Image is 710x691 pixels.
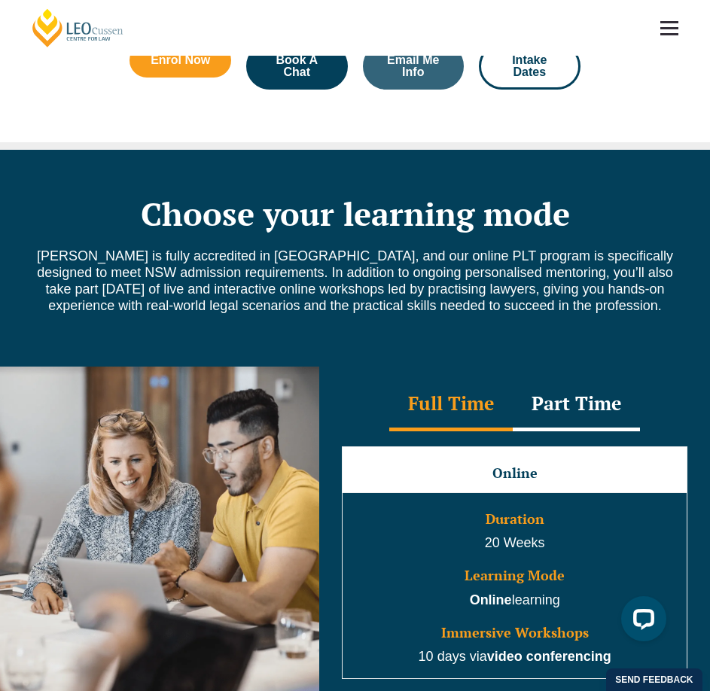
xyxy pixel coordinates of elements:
a: Book A Chat [246,43,348,90]
span: Enrol Now [151,54,210,66]
span: Book A Chat [267,54,328,78]
h2: Choose your learning mode [23,195,687,233]
a: Enrol Now [130,43,231,78]
h3: Online [344,466,685,481]
a: [PERSON_NAME] Centre for Law [30,8,126,48]
strong: Online [470,592,512,607]
p: learning [344,591,685,610]
iframe: LiveChat chat widget [609,590,672,653]
a: Email Me Info [363,43,465,90]
a: Intake Dates [479,43,580,90]
p: 20 Weeks [344,534,685,553]
strong: video conferencing [487,649,611,664]
div: Part Time [513,379,640,431]
span: Intake Dates [499,54,560,78]
div: Full Time [389,379,513,431]
h3: Immersive Workshops [344,626,685,641]
h3: Learning Mode [344,568,685,583]
span: [PERSON_NAME] is fully accredited in [GEOGRAPHIC_DATA], and our online PLT program is specificall... [37,248,673,313]
p: 10 days via [344,647,685,667]
span: Email Me Info [383,54,444,78]
h3: Duration [344,512,685,527]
